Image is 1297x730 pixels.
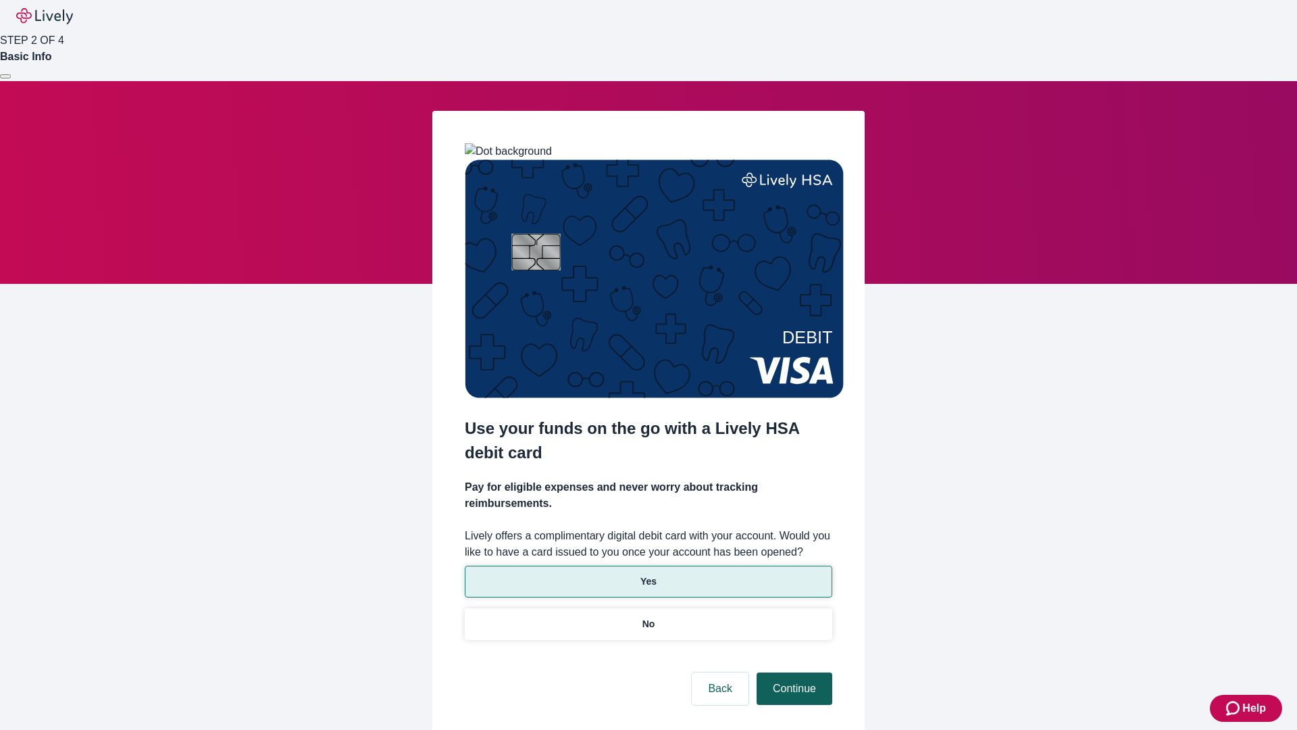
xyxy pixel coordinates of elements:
[640,575,657,589] p: Yes
[757,673,832,705] button: Continue
[1242,700,1266,716] span: Help
[465,160,844,398] img: Debit card
[465,608,832,640] button: No
[465,528,832,560] label: Lively offers a complimentary digital debit card with your account. Would you like to have a card...
[465,479,832,512] h4: Pay for eligible expenses and never worry about tracking reimbursements.
[692,673,748,705] button: Back
[465,566,832,598] button: Yes
[642,617,655,631] p: No
[465,143,552,160] img: Dot background
[465,416,832,465] h2: Use your funds on the go with a Lively HSA debit card
[1210,695,1282,722] button: Zendesk support iconHelp
[1226,700,1242,716] svg: Zendesk support icon
[16,8,73,24] img: Lively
